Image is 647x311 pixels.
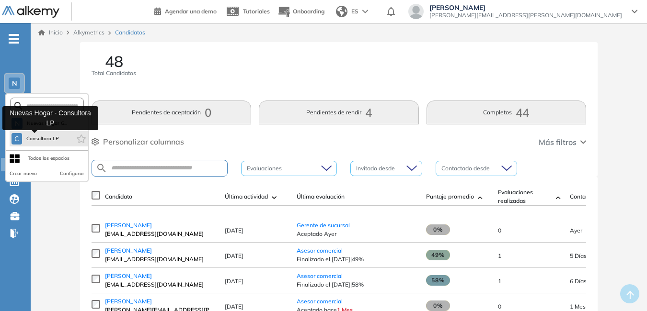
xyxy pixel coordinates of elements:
[498,252,501,259] span: 1
[26,135,59,143] span: Consultora LP
[105,280,215,289] span: [EMAIL_ADDRESS][DOMAIN_NAME]
[10,170,37,178] button: Crear nuevo
[570,278,587,285] span: 02-Sep-2025
[498,303,501,310] span: 0
[38,28,63,37] a: Inicio
[225,192,268,201] span: Última actividad
[28,155,69,162] div: Todos los espacios
[297,192,345,201] span: Última evaluación
[293,8,324,15] span: Onboarding
[498,227,501,234] span: 0
[570,252,587,259] span: 03-Sep-2025
[570,227,582,234] span: 08-Sep-2025
[498,188,552,205] span: Evaluaciones realizadas
[96,162,107,174] img: SEARCH_ALT
[539,136,586,148] button: Más filtros
[259,100,418,124] button: Pendientes de rendir4
[60,170,84,178] button: Configurar
[92,69,136,78] span: Total Candidatos
[498,278,501,285] span: 1
[426,224,450,235] span: 0%
[92,136,184,147] button: Personalizar columnas
[556,196,561,199] img: [missing "en.ARROW_ALT" translation]
[297,298,343,305] a: Asesor comercial
[105,222,152,229] span: [PERSON_NAME]
[105,297,215,306] a: [PERSON_NAME]
[429,4,622,11] span: [PERSON_NAME]
[105,246,215,255] a: [PERSON_NAME]
[427,100,586,124] button: Completos44
[105,54,123,69] span: 48
[336,6,347,17] img: world
[478,196,483,199] img: [missing "en.ARROW_ALT" translation]
[105,192,132,201] span: Candidato
[362,10,368,13] img: arrow
[225,227,243,234] span: [DATE]
[351,7,358,16] span: ES
[297,230,416,238] span: Aceptado Ayer
[105,272,215,280] a: [PERSON_NAME]
[105,230,215,238] span: [EMAIL_ADDRESS][DOMAIN_NAME]
[426,300,450,311] span: 0%
[105,272,152,279] span: [PERSON_NAME]
[297,272,343,279] a: Asesor comercial
[105,298,152,305] span: [PERSON_NAME]
[154,5,217,16] a: Agendar una demo
[429,11,622,19] span: [PERSON_NAME][EMAIL_ADDRESS][PERSON_NAME][DOMAIN_NAME]
[426,275,450,286] span: 58%
[426,192,474,201] span: Puntaje promedio
[426,250,450,260] span: 49%
[539,136,577,148] span: Más filtros
[165,8,217,15] span: Agendar una demo
[297,255,416,264] span: Finalizado el [DATE] | 49%
[225,278,243,285] span: [DATE]
[103,136,184,147] span: Personalizar columnas
[115,28,145,37] span: Candidatos
[243,8,270,15] span: Tutoriales
[272,196,277,199] img: [missing "en.ARROW_ALT" translation]
[570,192,612,201] span: Contacto desde
[225,303,243,310] span: [DATE]
[225,252,243,259] span: [DATE]
[105,255,215,264] span: [EMAIL_ADDRESS][DOMAIN_NAME]
[73,29,104,36] span: Alkymetrics
[297,247,343,254] a: Asesor comercial
[92,100,251,124] button: Pendientes de aceptación0
[570,303,586,310] span: 07-Aug-2025
[14,135,19,143] span: C
[105,221,215,230] a: [PERSON_NAME]
[105,247,152,254] span: [PERSON_NAME]
[2,106,98,130] div: Nuevas Hogar - Consultora LP
[9,38,19,40] i: -
[297,280,416,289] span: Finalizado el [DATE] | 58%
[277,1,324,22] button: Onboarding
[2,6,59,18] img: Logo
[297,222,350,229] a: Gerente de sucursal
[12,79,17,87] span: N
